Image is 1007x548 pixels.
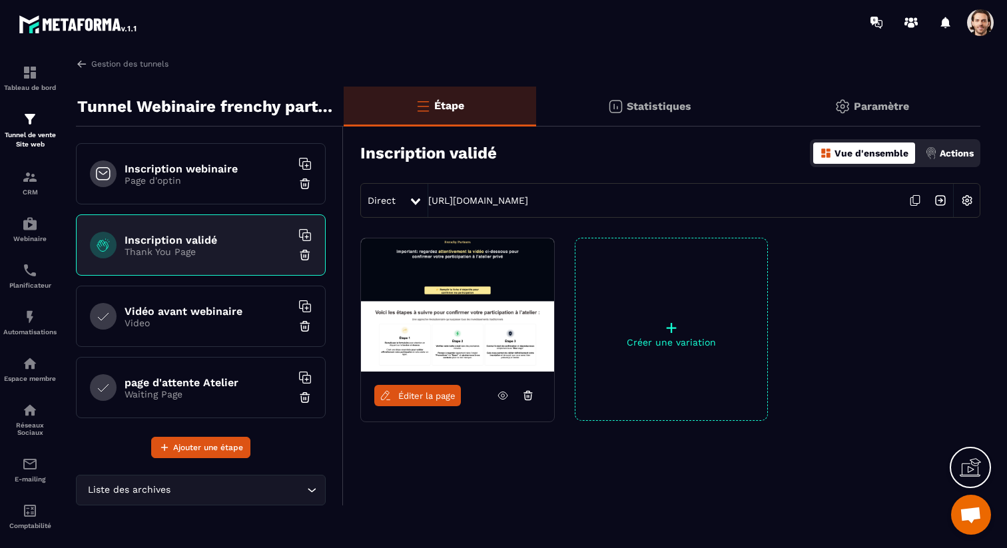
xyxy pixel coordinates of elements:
[3,282,57,289] p: Planificateur
[627,100,691,113] p: Statistiques
[22,65,38,81] img: formation
[19,12,139,36] img: logo
[22,169,38,185] img: formation
[125,162,291,175] h6: Inscription webinaire
[835,99,850,115] img: setting-gr.5f69749f.svg
[77,93,334,120] p: Tunnel Webinaire frenchy partners
[3,84,57,91] p: Tableau de bord
[22,402,38,418] img: social-network
[954,188,980,213] img: setting-w.858f3a88.svg
[298,320,312,333] img: trash
[415,98,431,114] img: bars-o.4a397970.svg
[3,328,57,336] p: Automatisations
[22,356,38,372] img: automations
[575,337,767,348] p: Créer une variation
[76,58,168,70] a: Gestion des tunnels
[22,111,38,127] img: formation
[368,195,396,206] span: Direct
[3,375,57,382] p: Espace membre
[125,389,291,400] p: Waiting Page
[125,246,291,257] p: Thank You Page
[398,391,456,401] span: Éditer la page
[3,446,57,493] a: emailemailE-mailing
[3,235,57,242] p: Webinaire
[76,475,326,505] div: Search for option
[85,483,173,497] span: Liste des archives
[125,305,291,318] h6: Vidéo avant webinaire
[173,483,304,497] input: Search for option
[434,99,464,112] p: Étape
[3,392,57,446] a: social-networksocial-networkRéseaux Sociaux
[125,175,291,186] p: Page d'optin
[3,493,57,539] a: accountantaccountantComptabilité
[928,188,953,213] img: arrow-next.bcc2205e.svg
[951,495,991,535] div: Ouvrir le chat
[3,131,57,149] p: Tunnel de vente Site web
[428,195,528,206] a: [URL][DOMAIN_NAME]
[125,234,291,246] h6: Inscription validé
[607,99,623,115] img: stats.20deebd0.svg
[575,318,767,337] p: +
[835,148,908,158] p: Vue d'ensemble
[3,475,57,483] p: E-mailing
[22,262,38,278] img: scheduler
[22,456,38,472] img: email
[3,206,57,252] a: automationsautomationsWebinaire
[76,58,88,70] img: arrow
[361,238,554,372] img: image
[940,148,974,158] p: Actions
[374,385,461,406] a: Éditer la page
[3,101,57,159] a: formationformationTunnel de vente Site web
[820,147,832,159] img: dashboard-orange.40269519.svg
[22,216,38,232] img: automations
[3,346,57,392] a: automationsautomationsEspace membre
[173,441,243,454] span: Ajouter une étape
[925,147,937,159] img: actions.d6e523a2.png
[22,503,38,519] img: accountant
[3,159,57,206] a: formationformationCRM
[22,309,38,325] img: automations
[3,522,57,529] p: Comptabilité
[3,55,57,101] a: formationformationTableau de bord
[298,177,312,190] img: trash
[360,144,497,162] h3: Inscription validé
[151,437,250,458] button: Ajouter une étape
[298,391,312,404] img: trash
[854,100,909,113] p: Paramètre
[3,299,57,346] a: automationsautomationsAutomatisations
[298,248,312,262] img: trash
[3,421,57,436] p: Réseaux Sociaux
[125,318,291,328] p: Video
[3,188,57,196] p: CRM
[3,252,57,299] a: schedulerschedulerPlanificateur
[125,376,291,389] h6: page d'attente Atelier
